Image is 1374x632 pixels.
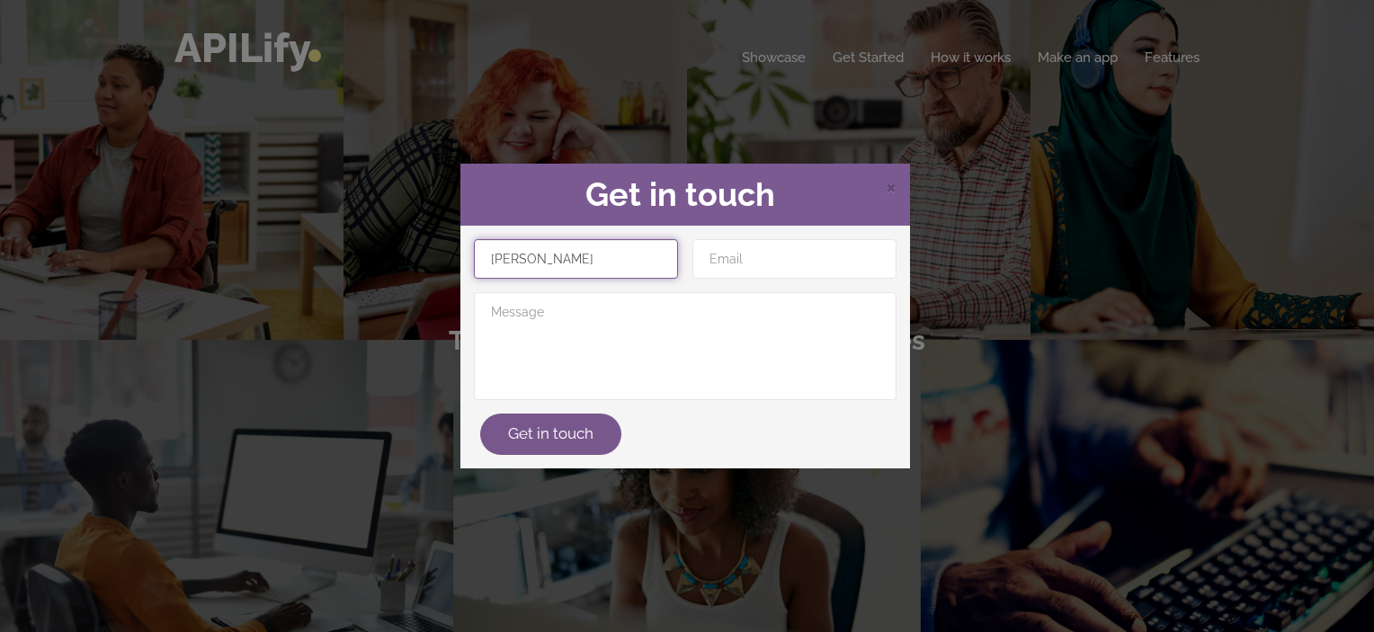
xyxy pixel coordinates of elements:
[474,239,678,279] input: Name
[474,177,897,213] h2: Get in touch
[480,414,621,455] button: Get in touch
[886,173,897,200] span: ×
[886,175,897,198] span: Close
[692,239,897,279] input: Email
